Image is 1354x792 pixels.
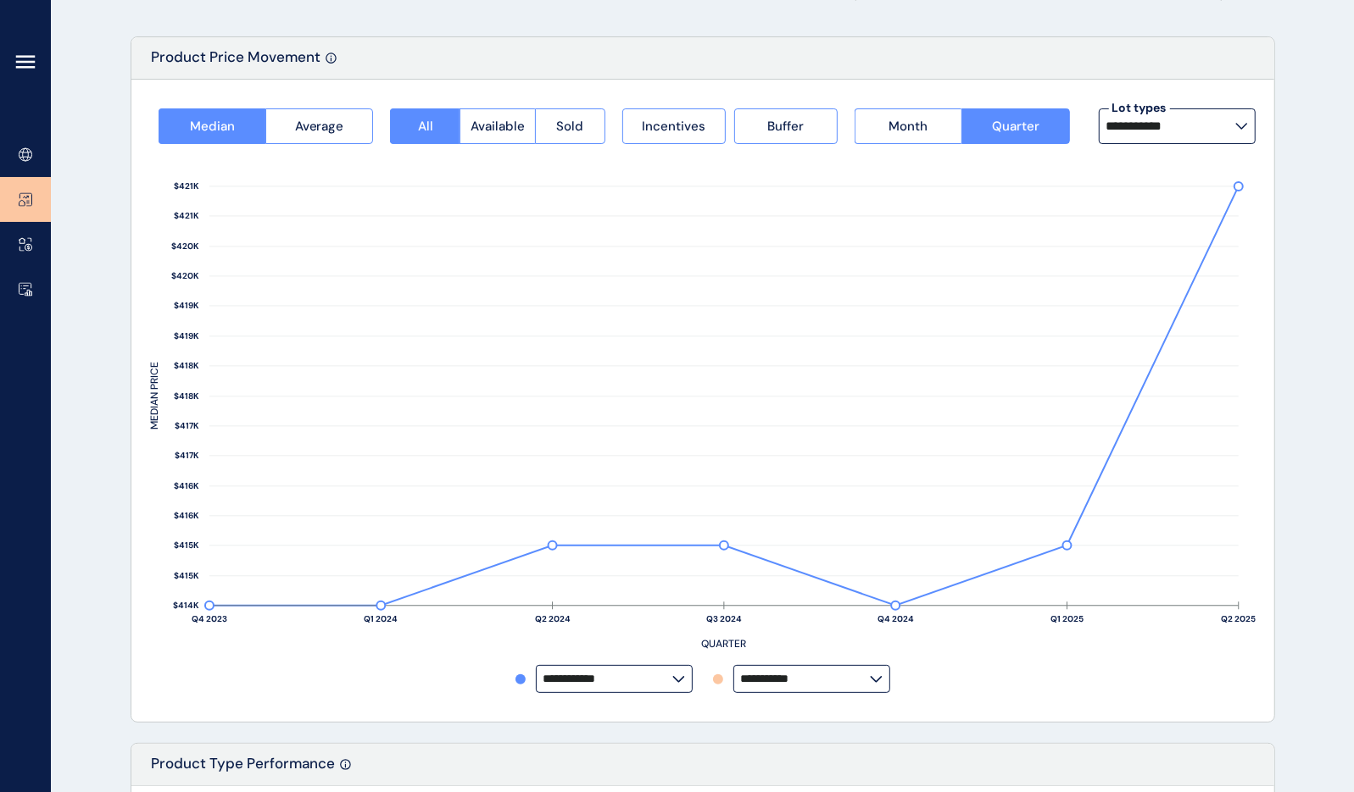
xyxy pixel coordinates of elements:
[174,301,199,312] text: $419K
[175,421,199,432] text: $417K
[174,571,199,582] text: $415K
[265,108,373,144] button: Average
[767,118,804,135] span: Buffer
[889,118,928,135] span: Month
[734,108,838,144] button: Buffer
[364,613,398,624] text: Q1 2024
[557,118,584,135] span: Sold
[535,108,605,144] button: Sold
[174,211,199,222] text: $421K
[855,108,961,144] button: Month
[1221,613,1256,624] text: Q2 2025
[174,331,199,342] text: $419K
[418,118,433,135] span: All
[961,108,1069,144] button: Quarter
[460,108,535,144] button: Available
[190,118,235,135] span: Median
[171,271,199,282] text: $420K
[192,613,227,624] text: Q4 2023
[174,481,199,492] text: $416K
[174,181,199,192] text: $421K
[471,118,525,135] span: Available
[173,601,199,612] text: $414K
[1050,613,1084,624] text: Q1 2025
[175,451,199,462] text: $417K
[174,361,199,372] text: $418K
[622,108,726,144] button: Incentives
[152,754,336,785] p: Product Type Performance
[174,511,199,522] text: $416K
[992,118,1039,135] span: Quarter
[159,108,265,144] button: Median
[174,391,199,402] text: $418K
[152,47,321,79] p: Product Price Movement
[171,241,199,252] text: $420K
[148,363,161,430] text: MEDIAN PRICE
[390,108,460,144] button: All
[174,540,199,551] text: $415K
[1109,100,1170,117] label: Lot types
[642,118,705,135] span: Incentives
[295,118,344,135] span: Average
[701,637,746,651] text: QUARTER
[706,613,742,624] text: Q3 2024
[877,613,913,624] text: Q4 2024
[534,613,570,624] text: Q2 2024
